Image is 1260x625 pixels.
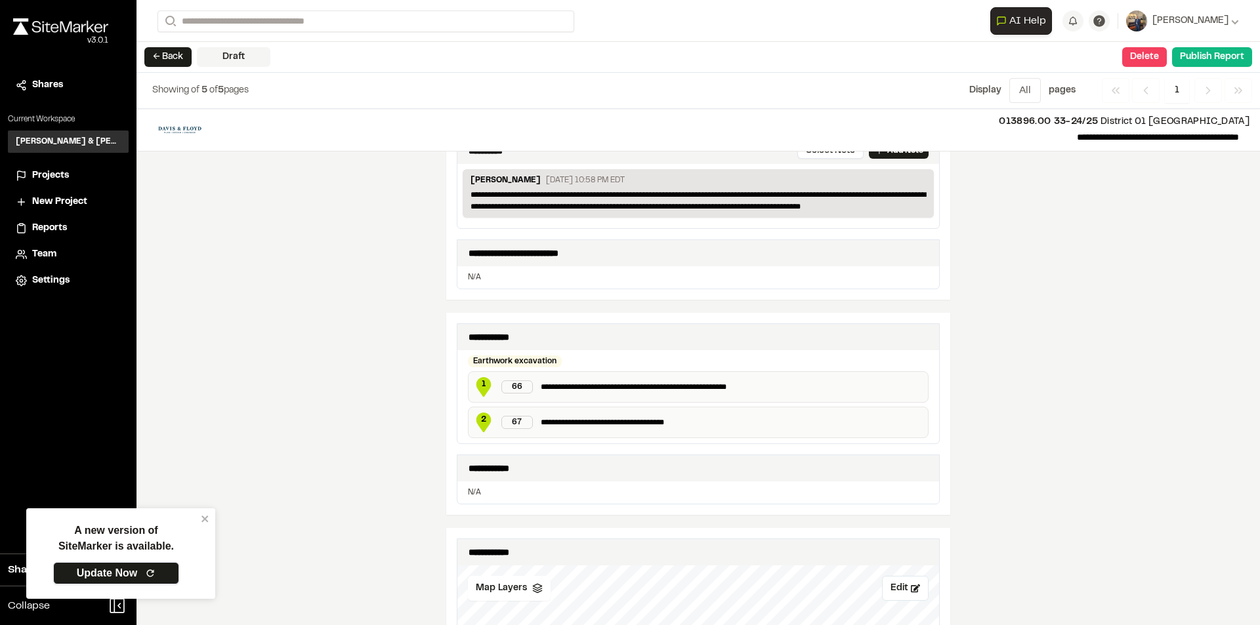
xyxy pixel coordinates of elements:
button: Open AI Assistant [990,7,1052,35]
a: Team [16,247,121,262]
p: Display [969,83,1001,98]
span: 5 [218,87,224,94]
button: ← Back [144,47,192,67]
button: Edit [882,576,929,601]
span: 2 [474,414,493,426]
span: Reports [32,221,67,235]
span: New Project [32,195,87,209]
span: 5 [201,87,207,94]
span: 013896.00 33-24/25 [999,118,1098,126]
img: file [147,119,213,140]
span: 1 [1165,78,1189,103]
div: Draft [197,47,270,67]
p: A new version of SiteMarker is available. [58,523,174,554]
button: Delete [1122,47,1167,67]
span: 1 [474,378,493,390]
button: [PERSON_NAME] [1126,10,1239,31]
span: Collapse [8,598,50,614]
img: User [1126,10,1147,31]
div: Open AI Assistant [990,7,1057,35]
h3: [PERSON_NAME] & [PERSON_NAME] Inc. [16,136,121,148]
p: Current Workspace [8,113,129,125]
button: All [1009,78,1041,103]
span: Projects [32,169,69,183]
a: Update Now [53,562,179,584]
span: AI Help [1009,13,1046,29]
p: page s [1049,83,1076,98]
button: Search [157,10,181,32]
p: N/A [468,487,929,498]
a: Settings [16,273,121,288]
span: Map Layers [476,581,527,595]
img: rebrand.png [13,18,108,35]
div: 67 [501,416,533,429]
span: Settings [32,273,70,288]
button: close [201,514,210,524]
a: Shares [16,78,121,92]
div: Earthwork excavation [468,355,562,367]
a: New Project [16,195,121,209]
nav: Navigation [1102,78,1252,103]
p: [PERSON_NAME] [471,174,541,189]
div: 66 [501,380,533,393]
button: Publish Report [1172,47,1252,67]
div: Oh geez...please don't... [13,35,108,47]
span: Team [32,247,56,262]
span: Share Workspace [8,562,96,578]
p: of pages [152,83,249,98]
p: District 01 [GEOGRAPHIC_DATA] [223,115,1249,129]
span: Showing of [152,87,201,94]
p: N/A [468,272,929,283]
p: [DATE] 10:58 PM EDT [546,174,625,186]
a: Projects [16,169,121,183]
a: Reports [16,221,121,235]
span: [PERSON_NAME] [1152,14,1228,28]
span: Shares [32,78,63,92]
